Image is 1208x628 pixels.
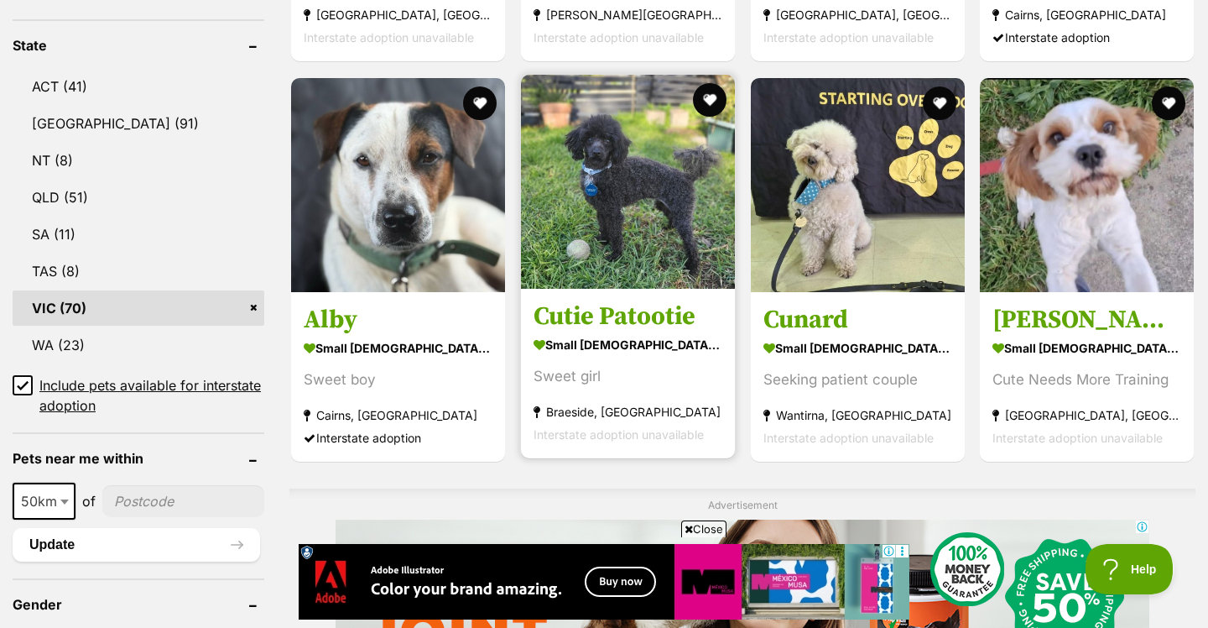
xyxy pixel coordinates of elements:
[13,180,264,215] a: QLD (51)
[13,451,264,466] header: Pets near me within
[681,521,726,537] span: Close
[534,400,722,423] strong: Braeside, [GEOGRAPHIC_DATA]
[521,288,735,458] a: Cutie Patootie small [DEMOGRAPHIC_DATA] Dog Sweet girl Braeside, [GEOGRAPHIC_DATA] Interstate ado...
[992,4,1181,27] strong: Cairns, [GEOGRAPHIC_DATA]
[980,78,1194,292] img: Todd - Maltese Dog
[463,86,497,120] button: favourite
[534,365,722,388] div: Sweet girl
[304,369,492,391] div: Sweet boy
[304,404,492,427] strong: Cairns, [GEOGRAPHIC_DATA]
[534,301,722,332] h3: Cutie Patootie
[13,254,264,289] a: TAS (8)
[763,336,952,360] strong: small [DEMOGRAPHIC_DATA] Dog
[13,483,75,520] span: 50km
[992,27,1181,50] div: Interstate adoption
[304,336,492,360] strong: small [DEMOGRAPHIC_DATA] Dog
[304,304,492,336] h3: Alby
[763,304,952,336] h3: Cunard
[304,427,492,449] div: Interstate adoption
[13,597,264,612] header: Gender
[102,485,264,517] input: postcode
[304,31,474,45] span: Interstate adoption unavailable
[922,86,955,120] button: favourite
[980,291,1194,462] a: [PERSON_NAME] small [DEMOGRAPHIC_DATA] Dog Cute Needs More Training [GEOGRAPHIC_DATA], [GEOGRAPHI...
[1152,86,1185,120] button: favourite
[534,427,704,442] span: Interstate adoption unavailable
[14,489,74,513] span: 50km
[291,291,505,462] a: Alby small [DEMOGRAPHIC_DATA] Dog Sweet boy Cairns, [GEOGRAPHIC_DATA] Interstate adoption
[763,369,952,391] div: Seeking patient couple
[13,38,264,53] header: State
[39,375,264,416] span: Include pets available for interstate adoption
[13,375,264,416] a: Include pets available for interstate adoption
[992,404,1181,427] strong: [GEOGRAPHIC_DATA], [GEOGRAPHIC_DATA]
[992,304,1181,336] h3: [PERSON_NAME]
[751,78,965,292] img: Cunard - Poodle (Toy) x Maltese Dog
[534,4,722,27] strong: [PERSON_NAME][GEOGRAPHIC_DATA]
[13,143,264,178] a: NT (8)
[521,75,735,289] img: Cutie Patootie - Poodle (Toy) Dog
[13,106,264,141] a: [GEOGRAPHIC_DATA] (91)
[13,327,264,363] a: WA (23)
[693,83,726,117] button: favourite
[763,4,952,27] strong: [GEOGRAPHIC_DATA], [GEOGRAPHIC_DATA]
[763,31,934,45] span: Interstate adoption unavailable
[13,217,264,252] a: SA (11)
[763,431,934,445] span: Interstate adoption unavailable
[992,336,1181,360] strong: small [DEMOGRAPHIC_DATA] Dog
[534,31,704,45] span: Interstate adoption unavailable
[763,404,952,427] strong: Wantirna, [GEOGRAPHIC_DATA]
[13,528,260,562] button: Update
[82,491,96,511] span: of
[534,332,722,357] strong: small [DEMOGRAPHIC_DATA] Dog
[13,290,264,326] a: VIC (70)
[13,69,264,104] a: ACT (41)
[1086,544,1174,594] iframe: Help Scout Beacon - Open
[299,544,909,620] iframe: Advertisement
[304,4,492,27] strong: [GEOGRAPHIC_DATA], [GEOGRAPHIC_DATA]
[751,291,965,462] a: Cunard small [DEMOGRAPHIC_DATA] Dog Seeking patient couple Wantirna, [GEOGRAPHIC_DATA] Interstate...
[992,369,1181,391] div: Cute Needs More Training
[992,431,1163,445] span: Interstate adoption unavailable
[291,78,505,292] img: Alby - Jack Russell Terrier Dog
